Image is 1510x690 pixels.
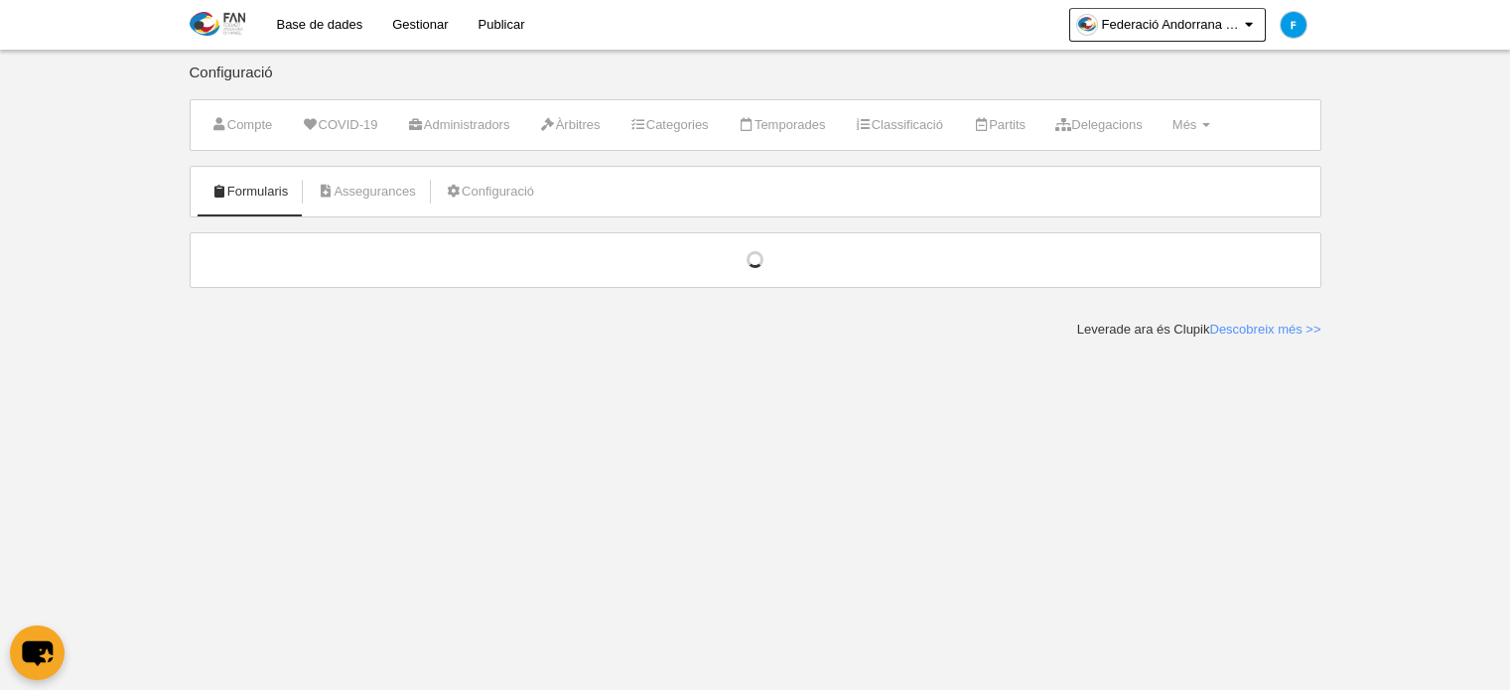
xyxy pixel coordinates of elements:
a: Formularis [201,177,300,207]
div: Leverade ara és Clupik [1077,321,1321,339]
a: Categories [619,110,720,140]
a: Temporades [728,110,837,140]
a: Àrbitres [528,110,611,140]
a: Federació Andorrana de Natació [1069,8,1266,42]
div: Carregant [210,251,1301,269]
span: Més [1172,117,1197,132]
a: Partits [962,110,1036,140]
a: Administradors [397,110,521,140]
a: Descobreix més >> [1210,322,1321,337]
img: Federació Andorrana de Natació [190,12,245,36]
button: chat-button [10,625,65,680]
img: Oajym0CUoKnW.30x30.jpg [1077,15,1097,35]
a: Més [1162,110,1221,140]
a: Delegacions [1044,110,1154,140]
a: Classificació [844,110,954,140]
a: Compte [201,110,284,140]
a: Assegurances [307,177,427,207]
a: Configuració [435,177,545,207]
div: Configuració [190,65,1321,99]
span: Federació Andorrana de Natació [1102,15,1241,35]
a: COVID-19 [291,110,388,140]
img: c2l6ZT0zMHgzMCZmcz05JnRleHQ9RiZiZz0wMzliZTU%3D.png [1281,12,1306,38]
